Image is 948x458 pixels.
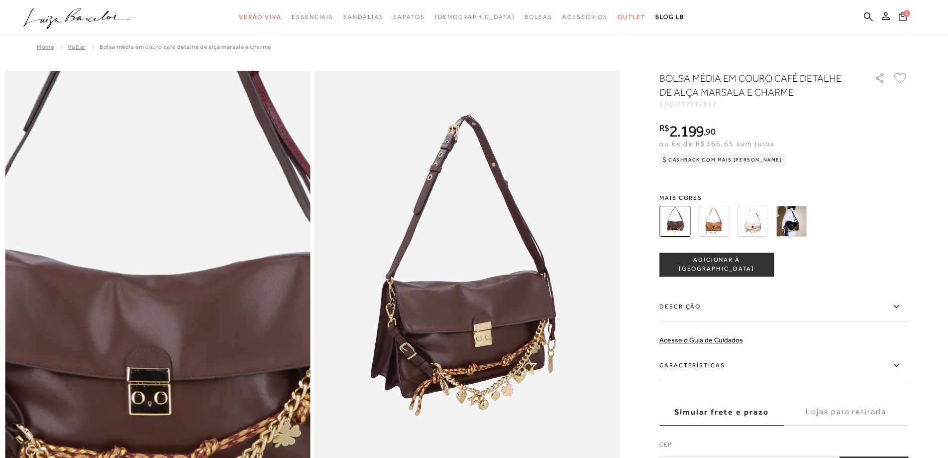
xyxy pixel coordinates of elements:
[618,13,645,20] span: Outlet
[100,43,271,50] span: BOLSA MÉDIA EM COURO CAFÉ DETALHE DE ALÇA MARSALA E CHARME
[698,206,729,237] img: BOLSA MÉDIA EM COURO CARAMELO DETALHE DE ALÇA MARSALA E CHARME
[292,13,333,20] span: Essenciais
[435,8,515,26] a: noSubCategoriesText
[737,206,768,237] img: BOLSA MÉDIA EM COURO OFF WHITE DETALHE DE ALÇA MARSALA E CHARME
[706,126,715,137] span: 90
[659,253,774,277] button: ADICIONAR À [GEOGRAPHIC_DATA]
[393,8,424,26] a: noSubCategoriesText
[525,8,552,26] a: noSubCategoriesText
[562,8,608,26] a: noSubCategoriesText
[37,43,54,50] a: Home
[435,13,515,20] span: [DEMOGRAPHIC_DATA]
[704,127,715,136] i: ,
[903,10,910,17] span: 0
[659,195,908,201] span: Mais cores
[393,13,424,20] span: Sapatos
[659,440,908,454] label: CEP
[659,206,690,237] img: BOLSA MÉDIA EM COURO CAFÉ DETALHE DE ALÇA MARSALA E CHARME
[784,399,908,426] label: Lojas para retirada
[239,8,282,26] a: noSubCategoriesText
[239,13,282,20] span: Verão Viva
[562,13,608,20] span: Acessórios
[677,101,717,108] span: 777712862
[659,140,774,148] span: ou 6x de R$366,65 sem juros
[659,101,858,107] div: CÓD:
[292,8,333,26] a: noSubCategoriesText
[659,336,743,344] a: Acesse o Guia de Cuidados
[659,293,908,321] label: Descrição
[659,71,846,99] h1: BOLSA MÉDIA EM COURO CAFÉ DETALHE DE ALÇA MARSALA E CHARME
[896,11,910,24] button: 0
[659,399,784,426] label: Simular frete e prazo
[659,124,669,133] i: R$
[659,154,786,166] div: Cashback com Mais [PERSON_NAME]
[776,206,807,237] img: BOLSA MÉDIA EM COURO PRETO DETALHE DE ALÇA MARSALA E CHARME
[660,256,773,273] span: ADICIONAR À [GEOGRAPHIC_DATA]
[659,351,908,380] label: Características
[343,13,383,20] span: Sandálias
[669,122,704,140] span: 2.199
[525,13,552,20] span: Bolsas
[655,8,684,26] a: BLOG LB
[343,8,383,26] a: noSubCategoriesText
[618,8,645,26] a: noSubCategoriesText
[68,43,86,50] a: Voltar
[655,13,684,20] span: BLOG LB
